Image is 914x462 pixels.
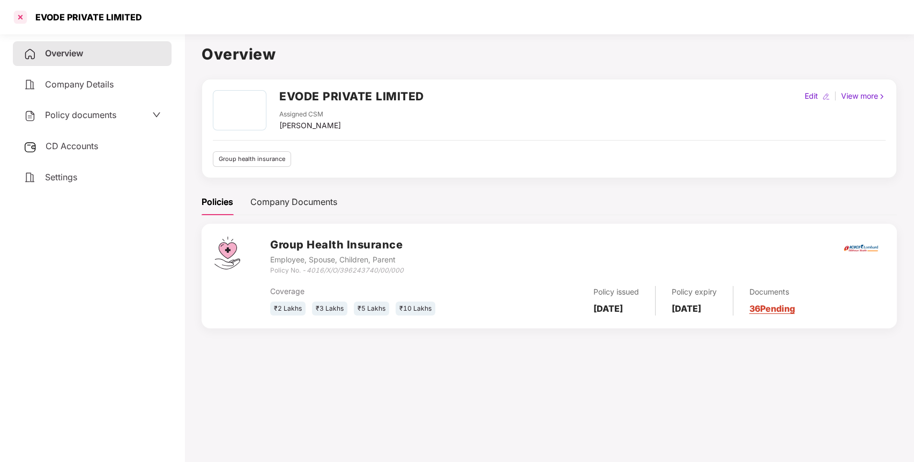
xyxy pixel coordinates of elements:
img: svg+xml;base64,PHN2ZyB4bWxucz0iaHR0cDovL3d3dy53My5vcmcvMjAwMC9zdmciIHdpZHRoPSIyNCIgaGVpZ2h0PSIyNC... [24,48,36,61]
div: ₹10 Lakhs [396,302,435,316]
div: | [832,90,839,102]
div: ₹2 Lakhs [270,302,306,316]
span: Settings [45,172,77,182]
img: svg+xml;base64,PHN2ZyB3aWR0aD0iMjUiIGhlaWdodD0iMjQiIHZpZXdCb3g9IjAgMCAyNSAyNCIgZmlsbD0ibm9uZSIgeG... [24,141,37,153]
div: Policy No. - [270,266,404,276]
img: editIcon [822,93,830,100]
div: Group health insurance [213,151,291,167]
img: svg+xml;base64,PHN2ZyB4bWxucz0iaHR0cDovL3d3dy53My5vcmcvMjAwMC9zdmciIHdpZHRoPSIyNCIgaGVpZ2h0PSIyNC... [24,171,36,184]
div: Company Documents [250,195,337,209]
span: Overview [45,48,83,58]
img: svg+xml;base64,PHN2ZyB4bWxucz0iaHR0cDovL3d3dy53My5vcmcvMjAwMC9zdmciIHdpZHRoPSIyNCIgaGVpZ2h0PSIyNC... [24,78,36,91]
h2: EVODE PRIVATE LIMITED [279,87,424,105]
img: svg+xml;base64,PHN2ZyB4bWxucz0iaHR0cDovL3d3dy53My5vcmcvMjAwMC9zdmciIHdpZHRoPSI0Ny43MTQiIGhlaWdodD... [214,237,240,269]
h3: Group Health Insurance [270,237,404,253]
div: Policies [202,195,233,209]
i: 4016/X/O/396243740/00/000 [307,266,404,274]
div: Coverage [270,285,475,297]
div: Policy issued [593,286,639,298]
div: ₹3 Lakhs [312,302,347,316]
span: Policy documents [45,109,116,120]
span: Company Details [45,79,114,90]
div: View more [839,90,888,102]
b: [DATE] [593,303,623,314]
div: Assigned CSM [279,109,341,120]
div: Policy expiry [672,286,717,298]
span: down [152,111,161,119]
a: 36 Pending [749,303,795,314]
h1: Overview [202,42,897,66]
div: Employee, Spouse, Children, Parent [270,254,404,266]
img: svg+xml;base64,PHN2ZyB4bWxucz0iaHR0cDovL3d3dy53My5vcmcvMjAwMC9zdmciIHdpZHRoPSIyNCIgaGVpZ2h0PSIyNC... [24,109,36,122]
span: CD Accounts [46,141,98,151]
div: ₹5 Lakhs [354,302,389,316]
div: Documents [749,286,795,298]
div: Edit [802,90,820,102]
div: [PERSON_NAME] [279,120,341,131]
b: [DATE] [672,303,701,314]
img: icici.png [842,241,880,255]
div: EVODE PRIVATE LIMITED [29,12,142,23]
img: rightIcon [878,93,886,100]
